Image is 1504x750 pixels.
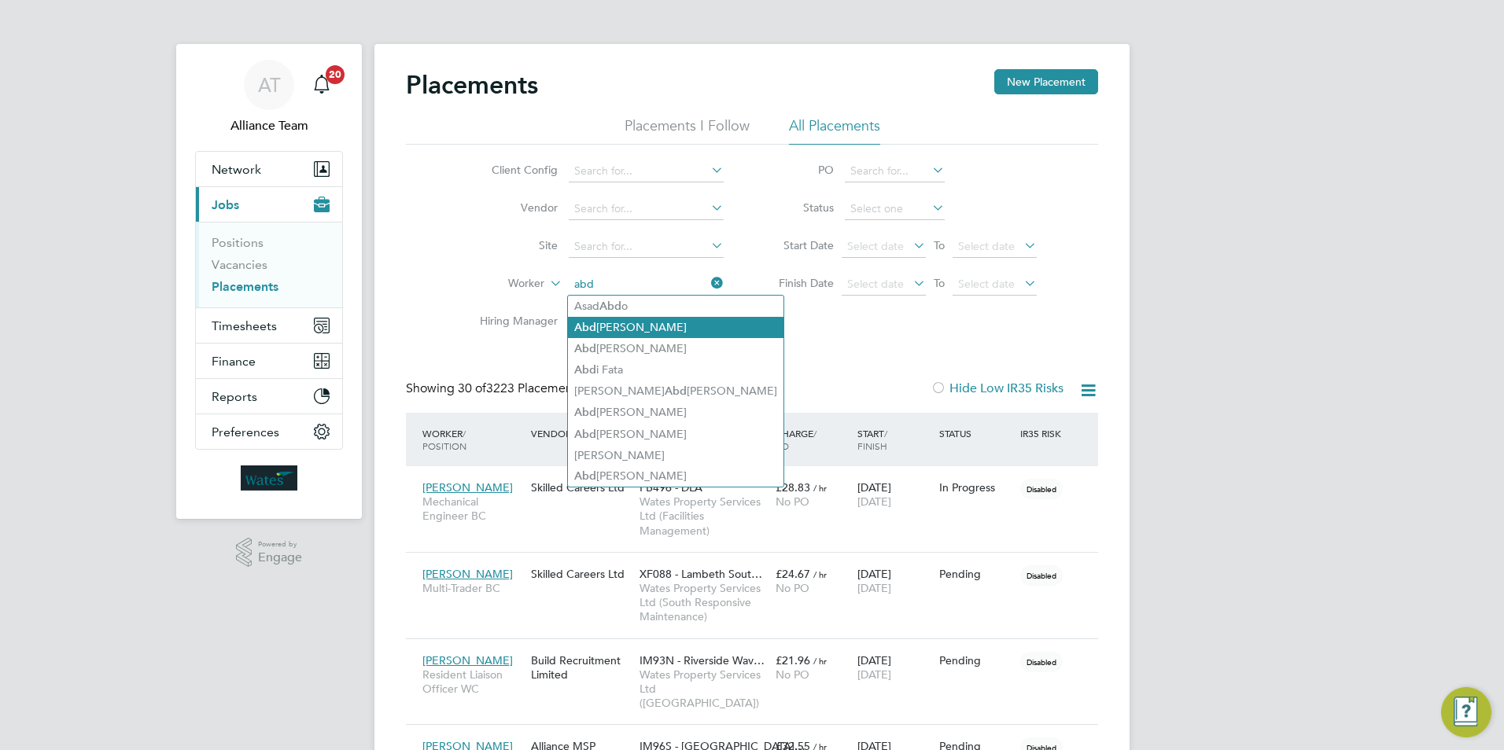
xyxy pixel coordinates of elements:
[422,567,513,581] span: [PERSON_NAME]
[931,381,1063,396] label: Hide Low IR35 Risks
[994,69,1098,94] button: New Placement
[640,494,768,538] span: Wates Property Services Ltd (Facilities Management)
[458,381,582,396] span: 3223 Placements
[568,359,783,381] li: i Fata
[789,116,880,145] li: All Placements
[212,279,278,294] a: Placements
[212,354,256,369] span: Finance
[640,667,768,711] span: Wates Property Services Ltd ([GEOGRAPHIC_DATA])
[454,276,544,292] label: Worker
[813,655,827,667] span: / hr
[569,160,724,182] input: Search for...
[776,494,809,509] span: No PO
[467,163,558,177] label: Client Config
[195,116,343,135] span: Alliance Team
[845,198,945,220] input: Select one
[568,338,783,359] li: [PERSON_NAME]
[527,419,636,447] div: Vendor
[326,65,345,84] span: 20
[640,581,768,624] span: Wates Property Services Ltd (South Responsive Maintenance)
[196,187,342,222] button: Jobs
[241,465,297,491] img: wates-logo-retina.png
[418,558,1098,572] a: [PERSON_NAME]Multi-Trader BCSkilled Careers LtdXF088 - Lambeth Sout…Wates Property Services Ltd (...
[568,296,783,317] li: Asad o
[458,381,486,396] span: 30 of
[853,645,935,689] div: [DATE]
[212,162,261,177] span: Network
[776,567,810,581] span: £24.67
[212,425,279,439] span: Preferences
[467,238,558,252] label: Site
[212,197,239,212] span: Jobs
[958,277,1015,291] span: Select date
[929,273,949,293] span: To
[467,314,558,328] label: Hiring Manager
[422,494,523,523] span: Mechanical Engineer BC
[406,69,538,101] h2: Placements
[929,235,949,256] span: To
[422,653,513,667] span: [PERSON_NAME]
[845,160,945,182] input: Search for...
[574,406,596,419] b: Abd
[776,667,809,682] span: No PO
[568,445,783,465] li: [PERSON_NAME]
[763,200,834,215] label: Status
[939,567,1013,581] div: Pending
[853,419,935,460] div: Start
[196,222,342,307] div: Jobs
[258,538,302,551] span: Powered by
[569,198,724,220] input: Search for...
[195,60,343,135] a: ATAlliance Team
[568,465,783,487] li: [PERSON_NAME]
[853,559,935,603] div: [DATE]
[212,257,267,272] a: Vacancies
[422,667,523,696] span: Resident Liaison Officer WC
[527,472,636,502] div: Skilled Careers Ltd
[574,342,596,355] b: Abd
[568,317,783,338] li: [PERSON_NAME]
[857,427,887,452] span: / Finish
[763,238,834,252] label: Start Date
[763,276,834,290] label: Finish Date
[853,472,935,517] div: [DATE]
[857,667,891,682] span: [DATE]
[776,653,810,667] span: £21.96
[772,419,853,460] div: Charge
[935,419,1017,447] div: Status
[306,60,337,110] a: 20
[527,559,636,589] div: Skilled Careers Ltd
[422,480,513,494] span: [PERSON_NAME]
[527,645,636,689] div: Build Recruitment Limited
[847,239,904,253] span: Select date
[196,344,342,378] button: Finance
[574,469,596,483] b: Abd
[568,381,783,402] li: [PERSON_NAME] [PERSON_NAME]
[776,581,809,595] span: No PO
[1016,419,1071,447] div: IR35 Risk
[196,379,342,414] button: Reports
[418,645,1098,658] a: [PERSON_NAME]Resident Liaison Officer WCBuild Recruitment LimitedIM93N - Riverside Wav…Wates Prop...
[196,308,342,343] button: Timesheets
[569,236,724,258] input: Search for...
[467,200,558,215] label: Vendor
[857,494,891,509] span: [DATE]
[776,480,810,494] span: £28.83
[422,427,466,452] span: / Position
[1020,565,1063,586] span: Disabled
[599,300,621,313] b: Abd
[958,239,1015,253] span: Select date
[406,381,585,397] div: Showing
[195,465,343,491] a: Go to home page
[212,389,257,404] span: Reports
[568,402,783,423] li: [PERSON_NAME]
[422,581,523,595] span: Multi-Trader BC
[574,428,596,441] b: Abd
[418,419,527,460] div: Worker
[574,363,596,377] b: Abd
[939,480,1013,494] div: In Progress
[176,44,362,519] nav: Main navigation
[418,472,1098,485] a: [PERSON_NAME]Mechanical Engineer BCSkilled Careers LtdFB496 - DLAWates Property Services Ltd (Fac...
[640,653,765,667] span: IM93N - Riverside Wav…
[574,321,596,334] b: Abd
[857,581,891,595] span: [DATE]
